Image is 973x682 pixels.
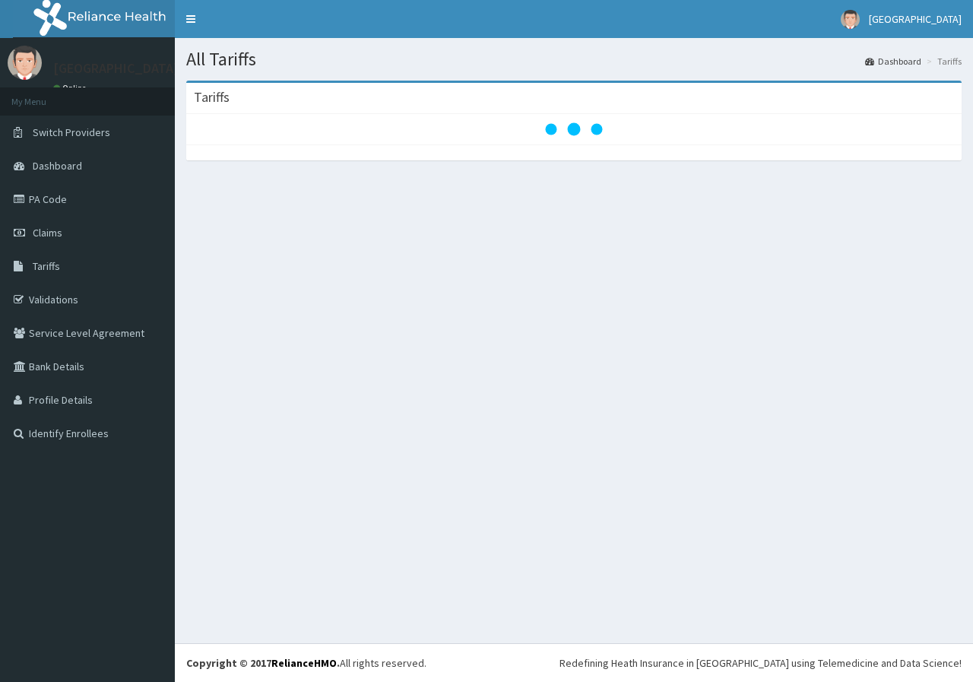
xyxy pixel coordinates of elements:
span: [GEOGRAPHIC_DATA] [869,12,962,26]
strong: Copyright © 2017 . [186,656,340,670]
span: Tariffs [33,259,60,273]
img: User Image [8,46,42,80]
svg: audio-loading [544,99,604,160]
span: Dashboard [33,159,82,173]
footer: All rights reserved. [175,643,973,682]
h3: Tariffs [194,90,230,104]
p: [GEOGRAPHIC_DATA] [53,62,179,75]
span: Switch Providers [33,125,110,139]
div: Redefining Heath Insurance in [GEOGRAPHIC_DATA] using Telemedicine and Data Science! [559,655,962,671]
a: Online [53,83,90,94]
img: User Image [841,10,860,29]
span: Claims [33,226,62,239]
a: Dashboard [865,55,921,68]
h1: All Tariffs [186,49,962,69]
a: RelianceHMO [271,656,337,670]
li: Tariffs [923,55,962,68]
